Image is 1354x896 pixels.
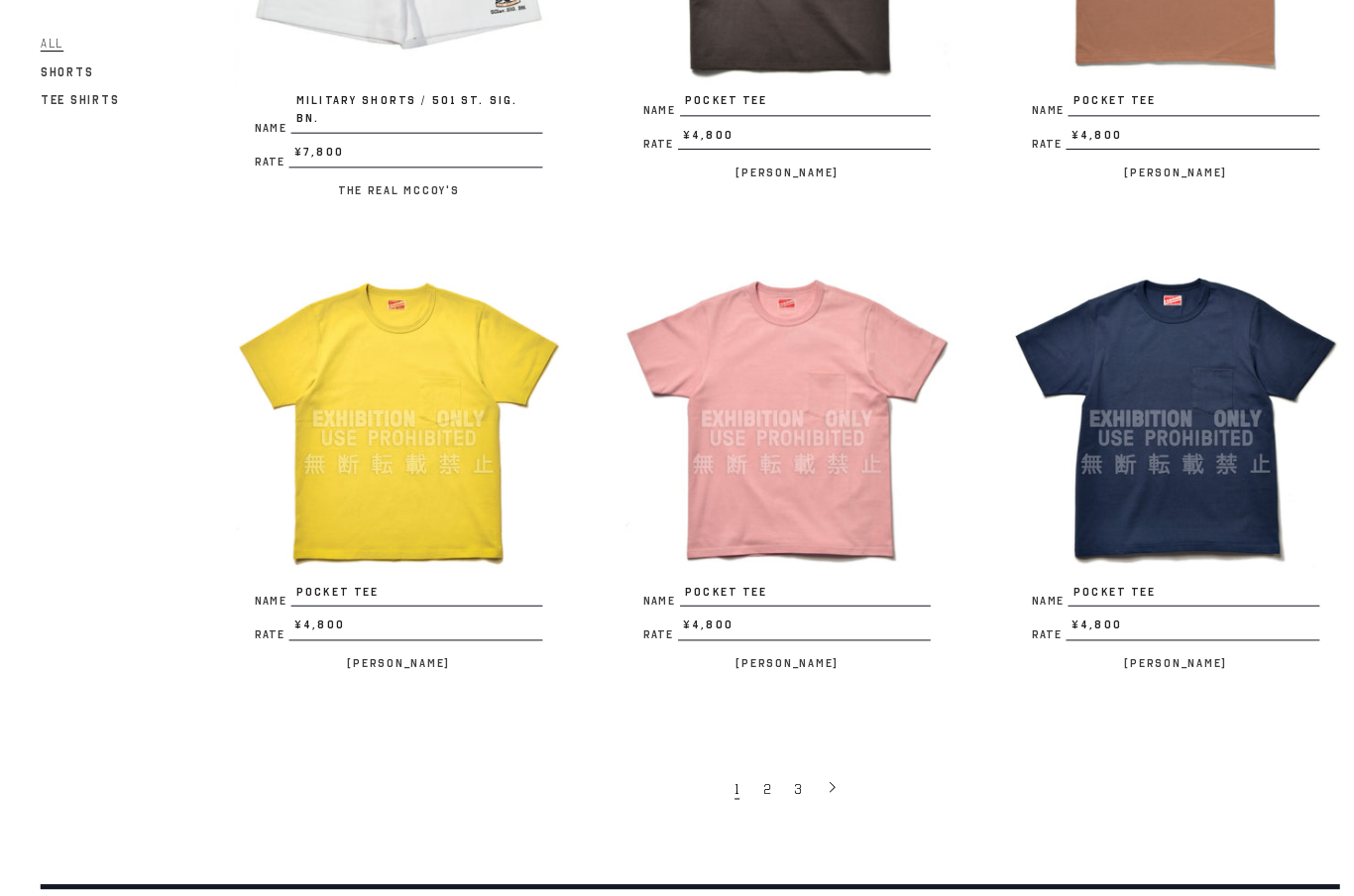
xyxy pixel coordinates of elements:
[631,618,665,629] span: Rate
[283,606,532,629] span: ¥4,800
[40,64,92,78] span: Shorts
[631,585,667,596] span: Name
[230,639,552,663] p: [PERSON_NAME]
[230,251,552,663] a: POCKET TEE NamePOCKET TEE Rate¥4,800 [PERSON_NAME]
[40,87,117,111] a: Tee Shirts
[667,91,914,115] span: POCKET TEE
[612,639,934,663] p: [PERSON_NAME]
[40,32,62,56] a: All
[40,92,117,106] span: Tee Shirts
[1046,606,1295,629] span: ¥4,800
[1012,104,1048,115] span: Name
[631,104,667,115] span: Name
[992,158,1314,181] p: [PERSON_NAME]
[230,175,552,199] p: The Real McCoy's
[285,573,532,597] span: POCKET TEE
[612,251,934,663] a: POCKET TEE NamePOCKET TEE Rate¥4,800 [PERSON_NAME]
[769,754,800,794] a: 3
[250,121,285,132] span: Name
[1048,573,1295,597] span: POCKET TEE
[612,158,934,181] p: [PERSON_NAME]
[40,59,92,83] a: Shorts
[665,606,914,629] span: ¥4,800
[1012,585,1048,596] span: Name
[748,766,756,785] span: 2
[250,155,283,166] span: Rate
[40,37,62,52] span: All
[667,573,914,597] span: POCKET TEE
[631,137,665,148] span: Rate
[283,142,532,166] span: ¥7,800
[285,91,532,132] span: MILITARY SHORTS / 501 st. SIG. BN.
[1048,91,1295,115] span: POCKET TEE
[1046,125,1295,149] span: ¥4,800
[250,618,283,629] span: Rate
[738,754,769,794] a: 2
[1012,618,1046,629] span: Rate
[992,639,1314,663] p: [PERSON_NAME]
[779,766,787,785] span: 3
[1012,137,1046,148] span: Rate
[665,125,914,149] span: ¥4,800
[992,251,1314,663] a: POCKET TEE NamePOCKET TEE Rate¥4,800 [PERSON_NAME]
[721,766,726,785] span: 1
[250,585,285,596] span: Name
